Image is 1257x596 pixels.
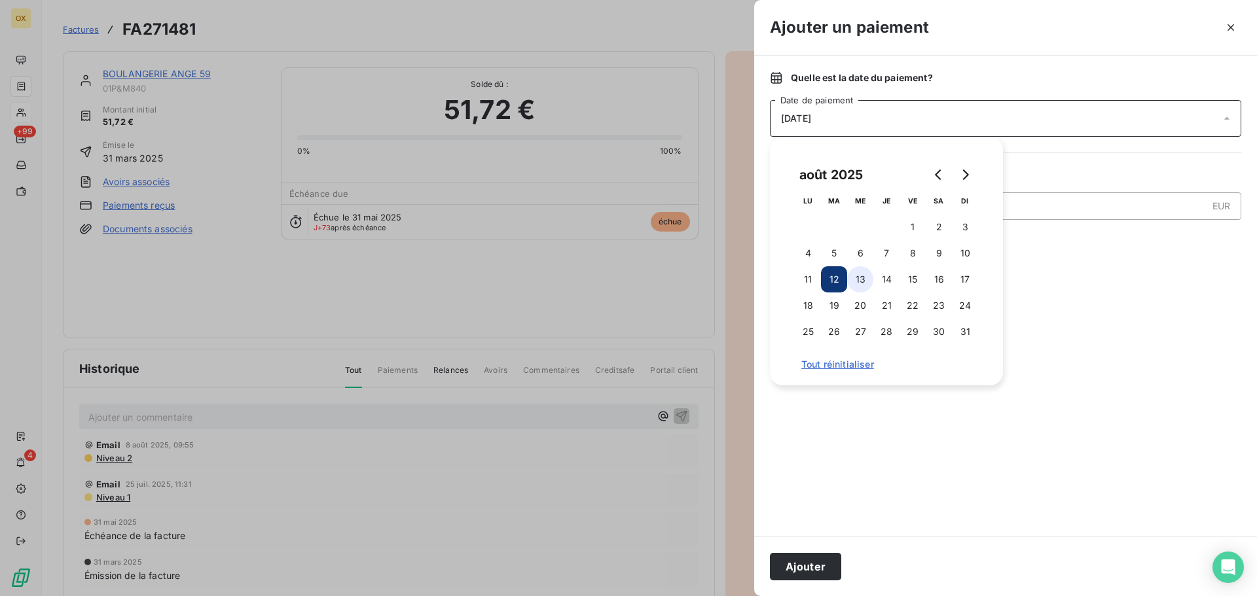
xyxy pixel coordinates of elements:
th: jeudi [873,188,900,214]
span: Nouveau solde dû : [770,230,1241,243]
th: samedi [926,188,952,214]
button: 17 [952,266,978,292]
button: 12 [821,266,847,292]
div: août 2025 [795,164,867,185]
button: 29 [900,319,926,345]
button: 1 [900,214,926,240]
button: 19 [821,292,847,319]
th: dimanche [952,188,978,214]
th: lundi [795,188,821,214]
h3: Ajouter un paiement [770,16,929,39]
button: 15 [900,266,926,292]
button: 28 [873,319,900,345]
button: 26 [821,319,847,345]
button: 13 [847,266,873,292]
button: 27 [847,319,873,345]
button: 10 [952,240,978,266]
span: Tout réinitialiser [801,359,972,370]
button: 9 [926,240,952,266]
button: 4 [795,240,821,266]
button: 16 [926,266,952,292]
div: Open Intercom Messenger [1212,552,1244,583]
span: [DATE] [781,113,811,124]
button: 11 [795,266,821,292]
button: 24 [952,292,978,319]
button: 7 [873,240,900,266]
button: Go to next month [952,162,978,188]
button: 23 [926,292,952,319]
th: mercredi [847,188,873,214]
button: 14 [873,266,900,292]
button: 8 [900,240,926,266]
button: 25 [795,319,821,345]
button: Ajouter [770,553,841,580]
button: 5 [821,240,847,266]
button: 30 [926,319,952,345]
th: mardi [821,188,847,214]
button: 22 [900,292,926,319]
button: 20 [847,292,873,319]
button: 6 [847,240,873,266]
th: vendredi [900,188,926,214]
button: 3 [952,214,978,240]
button: 31 [952,319,978,345]
button: Go to previous month [926,162,952,188]
button: 2 [926,214,952,240]
span: Quelle est la date du paiement ? [791,71,933,84]
button: 18 [795,292,821,319]
button: 21 [873,292,900,319]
